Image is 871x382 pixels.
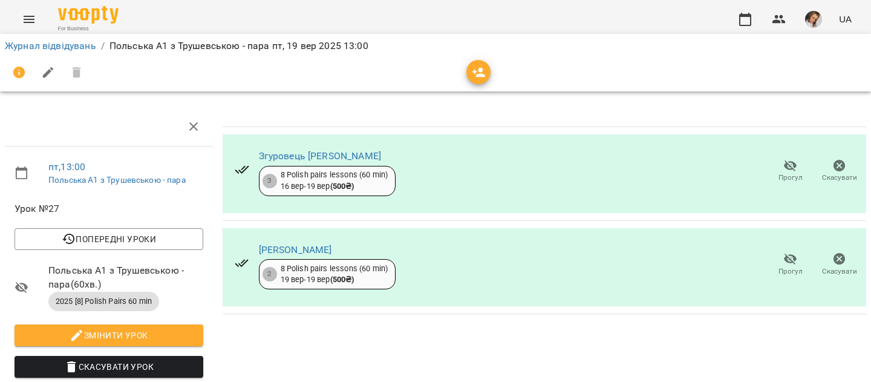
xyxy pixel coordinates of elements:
p: Польська А1 з Трушевською - пара пт, 19 вер 2025 13:00 [109,39,368,53]
span: Скасувати [822,266,857,277]
a: Згуровець [PERSON_NAME] [259,150,381,162]
a: пт , 13:00 [48,161,85,173]
div: 3 [263,174,277,188]
div: 2 [263,267,277,282]
button: Змінити урок [15,324,203,346]
nav: breadcrumb [5,39,866,53]
button: Menu [15,5,44,34]
b: ( 500 ₴ ) [330,275,354,284]
div: 8 Polish pairs lessons (60 min) 19 вер - 19 вер [281,263,388,286]
button: Скасувати Урок [15,356,203,378]
button: Прогул [766,154,815,188]
span: Урок №27 [15,202,203,216]
b: ( 500 ₴ ) [330,182,354,191]
span: Попередні уроки [24,232,194,246]
button: UA [834,8,856,30]
a: Журнал відвідувань [5,40,96,51]
span: Змінити урок [24,328,194,343]
a: [PERSON_NAME] [259,244,332,255]
span: UA [839,13,852,25]
span: Скасувати [822,173,857,183]
span: Польська А1 з Трушевською - пара ( 60 хв. ) [48,263,203,292]
li: / [101,39,105,53]
a: Польська А1 з Трушевською - пара [48,175,186,185]
img: ca64c4ce98033927e4211a22b84d869f.JPG [805,11,822,28]
button: Прогул [766,248,815,282]
span: 2025 [8] Polish Pairs 60 min [48,296,159,307]
span: Прогул [778,266,803,277]
button: Скасувати [815,154,864,188]
span: For Business [58,25,119,33]
img: Voopty Logo [58,6,119,24]
button: Скасувати [815,248,864,282]
span: Скасувати Урок [24,360,194,374]
span: Прогул [778,173,803,183]
div: 8 Polish pairs lessons (60 min) 16 вер - 19 вер [281,170,388,192]
button: Попередні уроки [15,228,203,250]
